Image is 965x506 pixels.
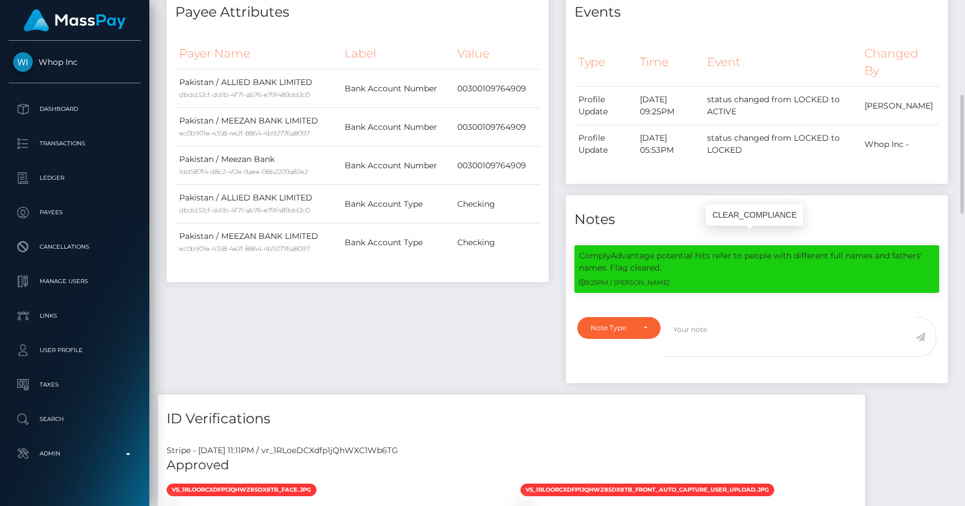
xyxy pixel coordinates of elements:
[341,185,454,223] td: Bank Account Type
[341,108,454,146] td: Bank Account Number
[13,135,136,152] p: Transactions
[9,164,141,192] a: Ledger
[574,38,636,87] th: Type
[13,204,136,221] p: Payees
[167,484,316,496] span: vs_1RLoORCXdfp1jQhWZ85dX8tB_face.jpg
[341,223,454,262] td: Bank Account Type
[636,87,703,125] td: [DATE] 09:25PM
[13,342,136,359] p: User Profile
[167,409,856,429] h4: ID Verifications
[9,198,141,227] a: Payees
[13,411,136,428] p: Search
[175,69,341,108] td: Pakistan / ALLIED BANK LIMITED
[579,279,670,287] small: 9:25PM / [PERSON_NAME]
[175,2,540,22] h4: Payee Attributes
[636,125,703,164] td: [DATE] 05:53PM
[860,87,939,125] td: [PERSON_NAME]
[703,125,860,164] td: status changed from LOCKED to LOCKED
[590,323,634,333] div: Note Type
[179,91,310,99] small: dbdd32cf-dd1b-4f71-ab76-e79f489dd2c0
[706,204,803,226] div: CLEAR_COMPLIANCE
[175,223,341,262] td: Pakistan / MEEZAN BANK LIMITED
[13,101,136,118] p: Dashboard
[577,317,661,339] button: Note Type
[9,439,141,468] a: Admin
[9,57,141,67] span: Whop Inc
[9,129,141,158] a: Transactions
[860,38,939,87] th: Changed By
[574,2,939,22] h4: Events
[175,108,341,146] td: Pakistan / MEEZAN BANK LIMITED
[24,9,126,32] img: MassPay Logo
[179,245,310,253] small: ec0b901e-4358-4e2f-8864-4b92776a8097
[453,38,540,69] th: Value
[158,445,865,457] div: Stripe - [DATE] 11:11PM / vr_1RLoeDCXdfp1jQhWXC1Wb6TG
[453,146,540,185] td: 00300109764909
[453,69,540,108] td: 00300109764909
[520,484,774,496] span: vs_1RLoORCXdfp1jQhWZ85dX8tB_front_auto_capture_user_upload.jpg
[175,146,341,185] td: Pakistan / Meezan Bank
[167,457,856,474] h5: Approved
[453,223,540,262] td: Checking
[13,273,136,290] p: Manage Users
[9,405,141,434] a: Search
[9,370,141,399] a: Taxes
[13,52,33,72] img: Whop Inc
[453,108,540,146] td: 00300109764909
[13,376,136,393] p: Taxes
[13,307,136,325] p: Links
[175,185,341,223] td: Pakistan / ALLIED BANK LIMITED
[13,169,136,187] p: Ledger
[574,125,636,164] td: Profile Update
[341,38,454,69] th: Label
[9,95,141,123] a: Dashboard
[179,206,310,214] small: dbdd32cf-dd1b-4f71-ab76-e79f489dd2c0
[13,238,136,256] p: Cancellations
[579,250,935,274] p: ComplyAdvantage potential hits refer to people with different full names and fathers' names. Flag...
[9,233,141,261] a: Cancellations
[175,38,341,69] th: Payer Name
[636,38,703,87] th: Time
[179,168,308,176] small: 1dd587f4-d8c2-4f2e-9aee-08b2209a82e2
[574,87,636,125] td: Profile Update
[453,185,540,223] td: Checking
[13,445,136,462] p: Admin
[703,38,860,87] th: Event
[9,267,141,296] a: Manage Users
[860,125,939,164] td: Whop Inc -
[9,302,141,330] a: Links
[341,69,454,108] td: Bank Account Number
[341,146,454,185] td: Bank Account Number
[9,336,141,365] a: User Profile
[703,87,860,125] td: status changed from LOCKED to ACTIVE
[179,129,310,137] small: ec0b901e-4358-4e2f-8864-4b92776a8097
[574,210,939,230] h4: Notes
